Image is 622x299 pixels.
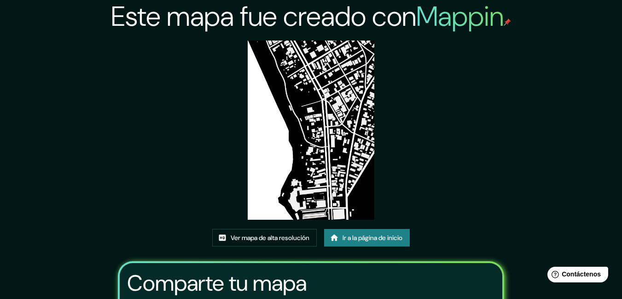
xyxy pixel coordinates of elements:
[343,234,402,242] font: Ir a la página de inicio
[324,229,410,246] a: Ir a la página de inicio
[212,229,317,246] a: Ver mapa de alta resolución
[231,234,309,242] font: Ver mapa de alta resolución
[248,41,374,220] img: created-map
[127,269,307,298] font: Comparte tu mapa
[540,263,612,289] iframe: Lanzador de widgets de ayuda
[504,18,511,26] img: pin de mapeo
